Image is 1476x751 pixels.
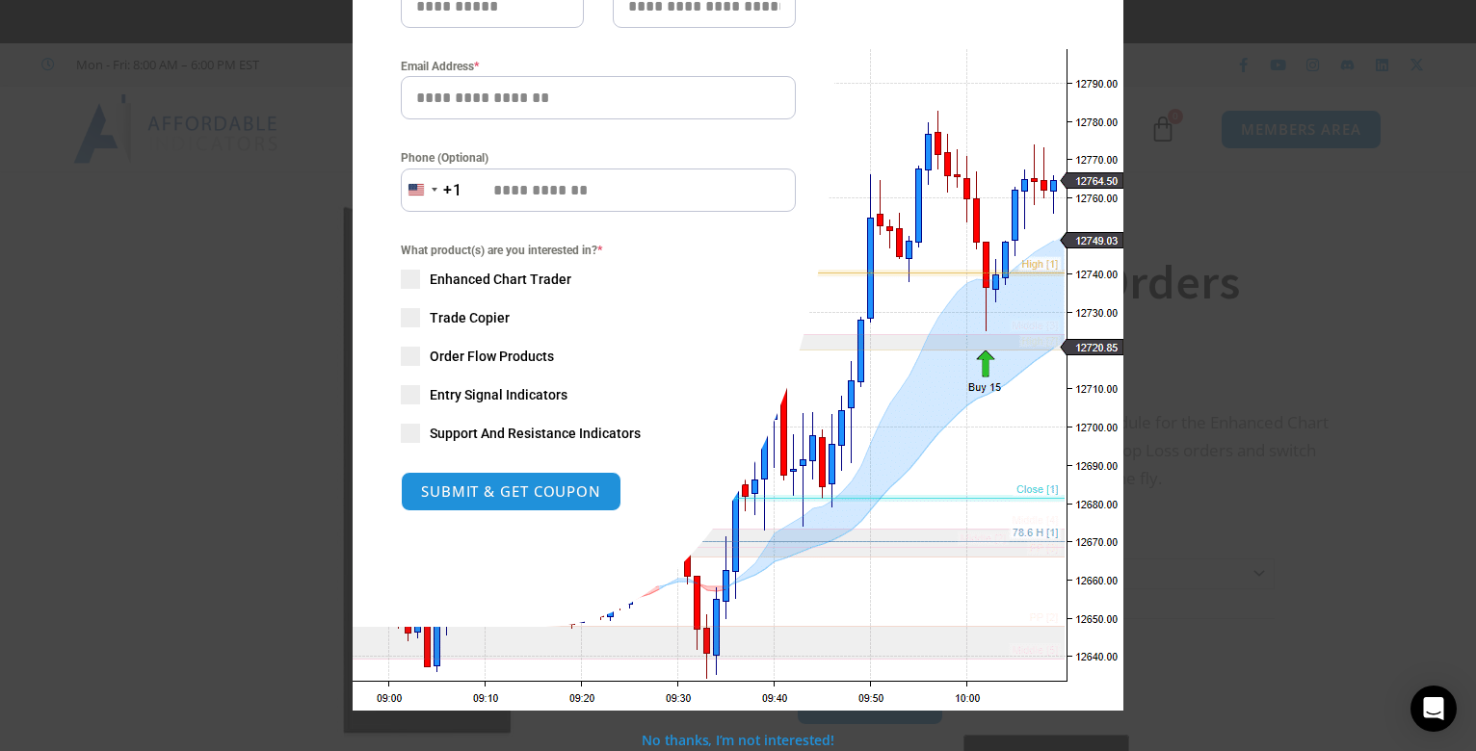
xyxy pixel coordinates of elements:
[401,424,796,443] label: Support And Resistance Indicators
[430,347,554,366] span: Order Flow Products
[430,385,567,404] span: Entry Signal Indicators
[642,731,833,749] a: No thanks, I’m not interested!
[443,178,462,203] div: +1
[401,57,796,76] label: Email Address
[430,424,641,443] span: Support And Resistance Indicators
[401,168,462,212] button: Selected country
[430,270,571,289] span: Enhanced Chart Trader
[401,347,796,366] label: Order Flow Products
[401,148,796,168] label: Phone (Optional)
[401,241,796,260] span: What product(s) are you interested in?
[401,270,796,289] label: Enhanced Chart Trader
[401,308,796,327] label: Trade Copier
[430,308,510,327] span: Trade Copier
[401,385,796,404] label: Entry Signal Indicators
[401,472,621,511] button: SUBMIT & GET COUPON
[1410,686,1457,732] div: Open Intercom Messenger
